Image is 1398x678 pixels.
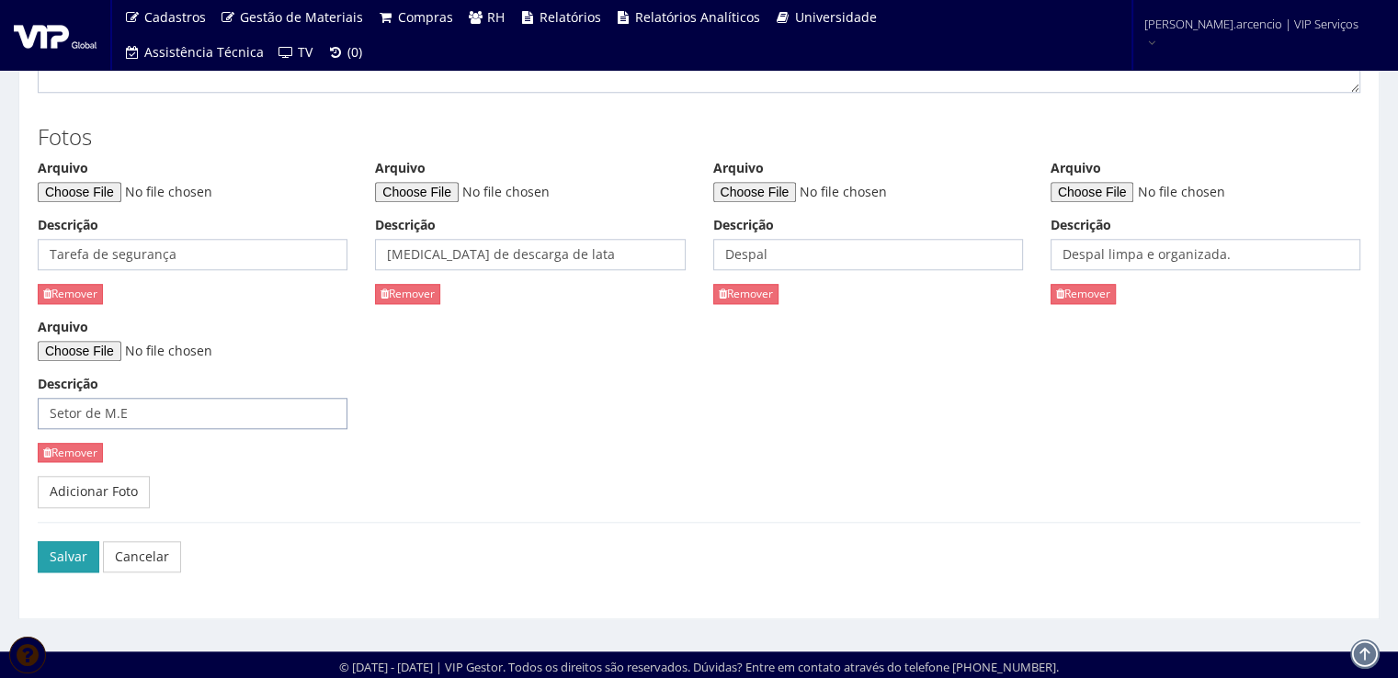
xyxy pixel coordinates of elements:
div: © [DATE] - [DATE] | VIP Gestor. Todos os direitos são reservados. Dúvidas? Entre em contato atrav... [339,659,1059,676]
span: Assistência Técnica [144,43,264,61]
a: Remover [38,284,103,303]
span: Relatórios [540,8,601,26]
img: logo [14,21,97,49]
label: Arquivo [38,318,88,336]
label: Descrição [375,216,436,234]
a: Adicionar Foto [38,476,150,507]
span: Gestão de Materiais [240,8,363,26]
span: Compras [398,8,453,26]
span: [PERSON_NAME].arcencio | VIP Serviços [1144,15,1358,33]
h3: Fotos [38,125,1360,149]
a: (0) [320,35,369,70]
a: Remover [38,443,103,462]
label: Descrição [713,216,774,234]
span: TV [298,43,313,61]
label: Descrição [38,375,98,393]
span: (0) [347,43,362,61]
label: Arquivo [38,159,88,177]
label: Arquivo [375,159,426,177]
a: TV [271,35,321,70]
a: Cancelar [103,541,181,572]
span: Cadastros [144,8,206,26]
span: RH [487,8,505,26]
span: Relatórios Analíticos [635,8,760,26]
a: Remover [375,284,440,303]
label: Descrição [1051,216,1111,234]
span: Universidade [795,8,877,26]
a: Assistência Técnica [117,35,271,70]
a: Remover [713,284,779,303]
a: Remover [1051,284,1116,303]
label: Arquivo [1051,159,1101,177]
button: Salvar [38,541,99,572]
label: Descrição [38,216,98,234]
label: Arquivo [713,159,764,177]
